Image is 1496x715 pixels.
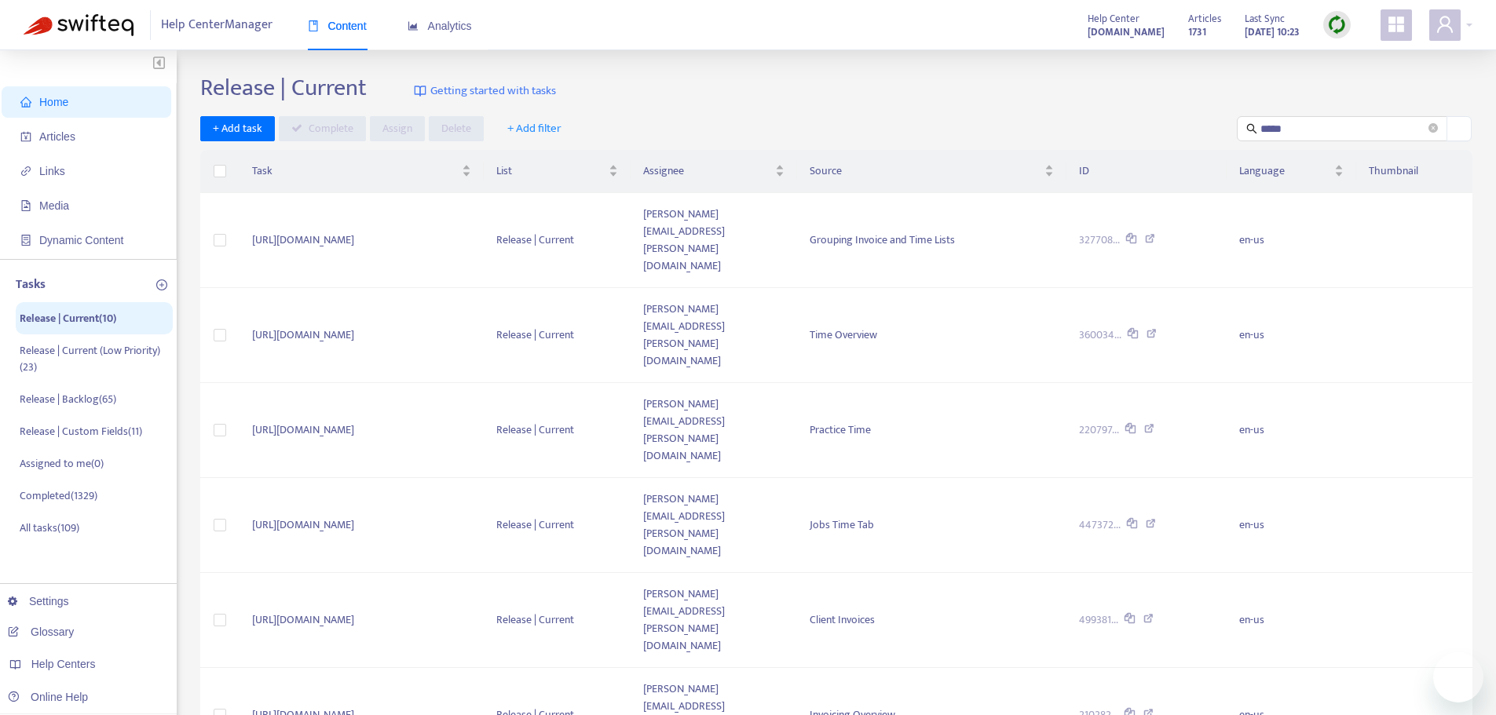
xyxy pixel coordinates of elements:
[370,116,425,141] button: Assign
[1088,23,1165,41] a: [DOMAIN_NAME]
[643,162,772,180] span: Assignee
[1428,121,1438,136] span: close-circle
[20,310,116,326] p: Release | Current ( 10 )
[414,74,556,108] a: Getting started with tasks
[1246,123,1257,134] span: search
[1245,24,1300,41] strong: [DATE] 10:23
[408,20,419,31] span: area-chart
[161,10,272,40] span: Help Center Manager
[1227,193,1356,288] td: en-us
[20,423,142,440] p: Release | Custom Fields ( 11 )
[240,573,485,668] td: [URL][DOMAIN_NAME]
[213,120,262,137] span: + Add task
[279,116,366,141] button: Complete
[1079,326,1121,344] span: 360034...
[1188,10,1221,27] span: Articles
[810,162,1041,180] span: Source
[1227,383,1356,478] td: en-us
[39,130,75,143] span: Articles
[24,14,134,36] img: Swifteq
[1088,10,1139,27] span: Help Center
[16,275,46,294] p: Tasks
[20,200,31,211] span: file-image
[631,573,797,668] td: [PERSON_NAME][EMAIL_ADDRESS][PERSON_NAME][DOMAIN_NAME]
[240,383,485,478] td: [URL][DOMAIN_NAME]
[484,573,631,668] td: Release | Current
[484,383,631,478] td: Release | Current
[429,116,484,141] button: Delete
[631,478,797,573] td: [PERSON_NAME][EMAIL_ADDRESS][PERSON_NAME][DOMAIN_NAME]
[631,288,797,383] td: [PERSON_NAME][EMAIL_ADDRESS][PERSON_NAME][DOMAIN_NAME]
[20,235,31,246] span: container
[1239,162,1331,180] span: Language
[484,288,631,383] td: Release | Current
[1227,478,1356,573] td: en-us
[308,20,367,32] span: Content
[484,193,631,288] td: Release | Current
[20,131,31,142] span: account-book
[1436,15,1454,34] span: user
[20,391,116,407] p: Release | Backlog ( 65 )
[39,234,123,246] span: Dynamic Content
[1387,15,1406,34] span: appstore
[1433,652,1483,702] iframe: Button to launch messaging window
[810,421,871,439] span: Practice Time
[810,231,955,249] span: Grouping Invoice and Time Lists
[20,342,169,375] p: Release | Current (Low Priority) ( 23 )
[8,595,69,607] a: Settings
[20,97,31,108] span: home
[1227,150,1356,193] th: Language
[1327,15,1347,35] img: sync.dc5367851b00ba804db3.png
[1356,150,1472,193] th: Thumbnail
[810,611,875,629] span: Client Invoices
[156,279,167,290] span: plus-circle
[39,96,68,108] span: Home
[496,162,605,180] span: List
[240,288,485,383] td: [URL][DOMAIN_NAME]
[810,326,877,344] span: Time Overview
[20,455,104,472] p: Assigned to me ( 0 )
[1188,24,1206,41] strong: 1731
[1245,10,1285,27] span: Last Sync
[31,658,96,670] span: Help Centers
[39,165,65,177] span: Links
[20,166,31,177] span: link
[810,516,874,534] span: Jobs Time Tab
[240,478,485,573] td: [URL][DOMAIN_NAME]
[240,193,485,288] td: [URL][DOMAIN_NAME]
[1066,150,1227,193] th: ID
[20,520,79,536] p: All tasks ( 109 )
[408,20,472,32] span: Analytics
[484,478,631,573] td: Release | Current
[20,487,97,504] p: Completed ( 1329 )
[484,150,631,193] th: List
[200,116,275,141] button: + Add task
[8,626,74,638] a: Glossary
[1079,611,1118,629] span: 499381...
[414,85,426,97] img: image-link
[39,199,69,212] span: Media
[1079,232,1120,249] span: 327708...
[252,162,459,180] span: Task
[1227,573,1356,668] td: en-us
[631,383,797,478] td: [PERSON_NAME][EMAIL_ADDRESS][PERSON_NAME][DOMAIN_NAME]
[308,20,319,31] span: book
[631,193,797,288] td: [PERSON_NAME][EMAIL_ADDRESS][PERSON_NAME][DOMAIN_NAME]
[430,82,556,100] span: Getting started with tasks
[1079,421,1119,439] span: 220797...
[8,691,88,703] a: Online Help
[1227,288,1356,383] td: en-us
[496,116,573,141] button: + Add filter
[200,74,367,102] h2: Release | Current
[507,119,561,138] span: + Add filter
[1088,24,1165,41] strong: [DOMAIN_NAME]
[631,150,797,193] th: Assignee
[240,150,485,193] th: Task
[1428,123,1438,133] span: close-circle
[797,150,1066,193] th: Source
[1079,516,1121,534] span: 447372...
